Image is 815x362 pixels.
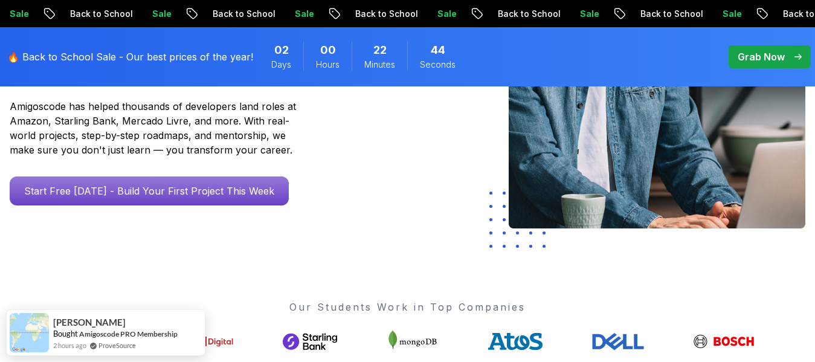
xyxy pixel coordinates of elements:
p: Our Students Work in Top Companies [10,300,805,314]
span: Minutes [364,59,395,71]
a: ProveSource [98,340,136,351]
p: Sale [280,8,319,20]
p: Back to School [198,8,280,20]
p: Grab Now [738,50,785,64]
span: 0 Hours [320,42,336,59]
p: Amigoscode has helped thousands of developers land roles at Amazon, Starling Bank, Mercado Livre,... [10,99,300,157]
p: Sale [423,8,462,20]
span: [PERSON_NAME] [53,317,126,328]
p: Back to School [626,8,708,20]
span: 44 Seconds [431,42,445,59]
span: Hours [316,59,340,71]
span: Seconds [420,59,456,71]
p: Sale [138,8,176,20]
p: Back to School [56,8,138,20]
span: Days [271,59,291,71]
a: Start Free [DATE] - Build Your First Project This Week [10,176,289,205]
p: Back to School [483,8,565,20]
span: 22 Minutes [373,42,387,59]
p: 🔥 Back to School Sale - Our best prices of the year! [7,50,253,64]
img: provesource social proof notification image [10,313,49,352]
span: Bought [53,329,78,338]
a: Amigoscode PRO Membership [79,329,178,338]
p: Sale [565,8,604,20]
p: Sale [708,8,747,20]
span: 2 Days [274,42,289,59]
span: 2 hours ago [53,340,86,351]
p: Back to School [341,8,423,20]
